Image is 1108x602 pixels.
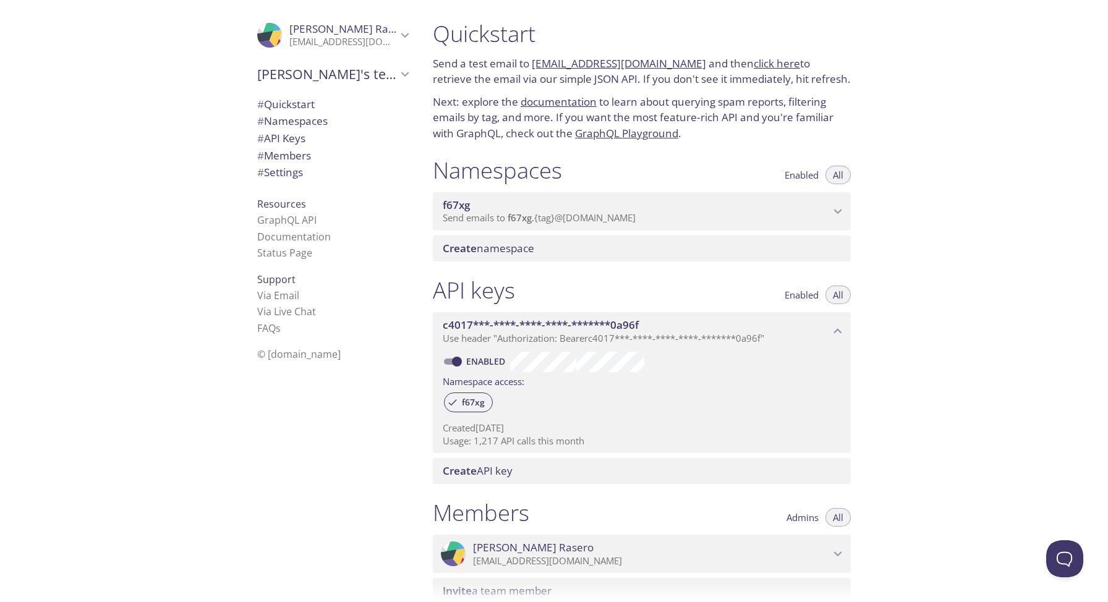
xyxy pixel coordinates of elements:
[443,241,477,255] span: Create
[257,148,264,163] span: #
[433,56,851,87] p: Send a test email to and then to retrieve the email via our simple JSON API. If you don't see it ...
[443,372,524,390] label: Namespace access:
[247,147,418,164] div: Members
[433,192,851,231] div: f67xg namespace
[754,56,800,70] a: click here
[247,58,418,90] div: Miguel's team
[257,197,306,211] span: Resources
[433,458,851,484] div: Create API Key
[289,36,397,48] p: [EMAIL_ADDRESS][DOMAIN_NAME]
[247,112,418,130] div: Namespaces
[257,66,397,83] span: [PERSON_NAME]'s team
[454,397,492,408] span: f67xg
[257,230,331,244] a: Documentation
[257,131,305,145] span: API Keys
[433,276,515,304] h1: API keys
[532,56,706,70] a: [EMAIL_ADDRESS][DOMAIN_NAME]
[247,164,418,181] div: Team Settings
[521,95,597,109] a: documentation
[247,15,418,56] div: Miguel Rasero
[257,97,315,111] span: Quickstart
[257,289,299,302] a: Via Email
[443,464,477,478] span: Create
[777,286,826,304] button: Enabled
[289,22,410,36] span: [PERSON_NAME] Rasero
[473,541,594,554] span: [PERSON_NAME] Rasero
[257,114,328,128] span: Namespaces
[257,347,341,361] span: © [DOMAIN_NAME]
[443,211,636,224] span: Send emails to . {tag} @[DOMAIN_NAME]
[443,241,534,255] span: namespace
[433,235,851,261] div: Create namespace
[257,165,303,179] span: Settings
[443,464,513,478] span: API key
[433,156,562,184] h1: Namespaces
[777,166,826,184] button: Enabled
[825,286,851,304] button: All
[247,96,418,113] div: Quickstart
[443,435,841,447] p: Usage: 1,217 API calls this month
[257,305,316,318] a: Via Live Chat
[257,273,296,286] span: Support
[508,211,532,224] span: f67xg
[257,148,311,163] span: Members
[257,165,264,179] span: #
[433,94,851,142] p: Next: explore the to learn about querying spam reports, filtering emails by tag, and more. If you...
[825,508,851,527] button: All
[444,392,493,412] div: f67xg
[575,126,678,140] a: GraphQL Playground
[1046,540,1083,577] iframe: Help Scout Beacon - Open
[257,246,312,260] a: Status Page
[825,166,851,184] button: All
[433,499,529,527] h1: Members
[247,130,418,147] div: API Keys
[257,131,264,145] span: #
[443,198,470,212] span: f67xg
[779,508,826,527] button: Admins
[257,114,264,128] span: #
[257,213,317,227] a: GraphQL API
[473,555,830,567] p: [EMAIL_ADDRESS][DOMAIN_NAME]
[257,321,281,335] a: FAQ
[443,422,841,435] p: Created [DATE]
[276,321,281,335] span: s
[433,535,851,573] div: Miguel Rasero
[464,355,510,367] a: Enabled
[433,20,851,48] h1: Quickstart
[257,97,264,111] span: #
